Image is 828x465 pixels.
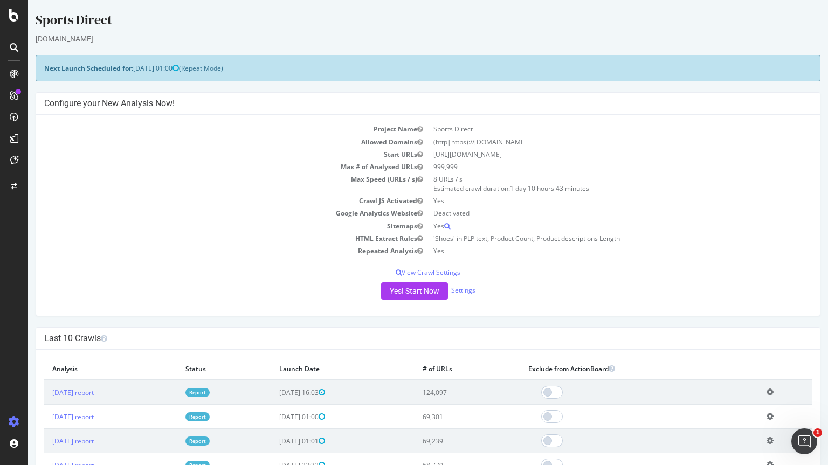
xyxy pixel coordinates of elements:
[387,405,492,429] td: 69,301
[400,161,784,173] td: 999,999
[387,358,492,380] th: # of URLs
[16,64,105,73] strong: Next Launch Scheduled for:
[16,358,149,380] th: Analysis
[353,282,420,300] button: Yes! Start Now
[8,33,792,44] div: [DOMAIN_NAME]
[791,428,817,454] iframe: Intercom live chat
[387,380,492,405] td: 124,097
[423,286,447,295] a: Settings
[8,11,792,33] div: Sports Direct
[400,207,784,219] td: Deactivated
[251,436,297,446] span: [DATE] 01:01
[16,195,400,207] td: Crawl JS Activated
[16,268,784,277] p: View Crawl Settings
[157,388,182,397] a: Report
[24,436,66,446] a: [DATE] report
[492,358,730,380] th: Exclude from ActionBoard
[16,98,784,109] h4: Configure your New Analysis Now!
[16,220,400,232] td: Sitemaps
[387,429,492,453] td: 69,239
[16,173,400,195] td: Max Speed (URLs / s)
[16,207,400,219] td: Google Analytics Website
[24,388,66,397] a: [DATE] report
[157,436,182,446] a: Report
[8,55,792,81] div: (Repeat Mode)
[251,388,297,397] span: [DATE] 16:03
[251,412,297,421] span: [DATE] 01:00
[149,358,243,380] th: Status
[16,245,400,257] td: Repeated Analysis
[400,173,784,195] td: 8 URLs / s Estimated crawl duration:
[813,428,822,437] span: 1
[482,184,561,193] span: 1 day 10 hours 43 minutes
[400,123,784,135] td: Sports Direct
[157,412,182,421] a: Report
[400,148,784,161] td: [URL][DOMAIN_NAME]
[400,245,784,257] td: Yes
[400,136,784,148] td: (http|https)://[DOMAIN_NAME]
[16,333,784,344] h4: Last 10 Crawls
[16,161,400,173] td: Max # of Analysed URLs
[105,64,151,73] span: [DATE] 01:00
[243,358,387,380] th: Launch Date
[400,220,784,232] td: Yes
[16,148,400,161] td: Start URLs
[400,232,784,245] td: 'Shoes' in PLP text, Product Count, Product descriptions Length
[16,136,400,148] td: Allowed Domains
[16,123,400,135] td: Project Name
[400,195,784,207] td: Yes
[16,232,400,245] td: HTML Extract Rules
[24,412,66,421] a: [DATE] report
